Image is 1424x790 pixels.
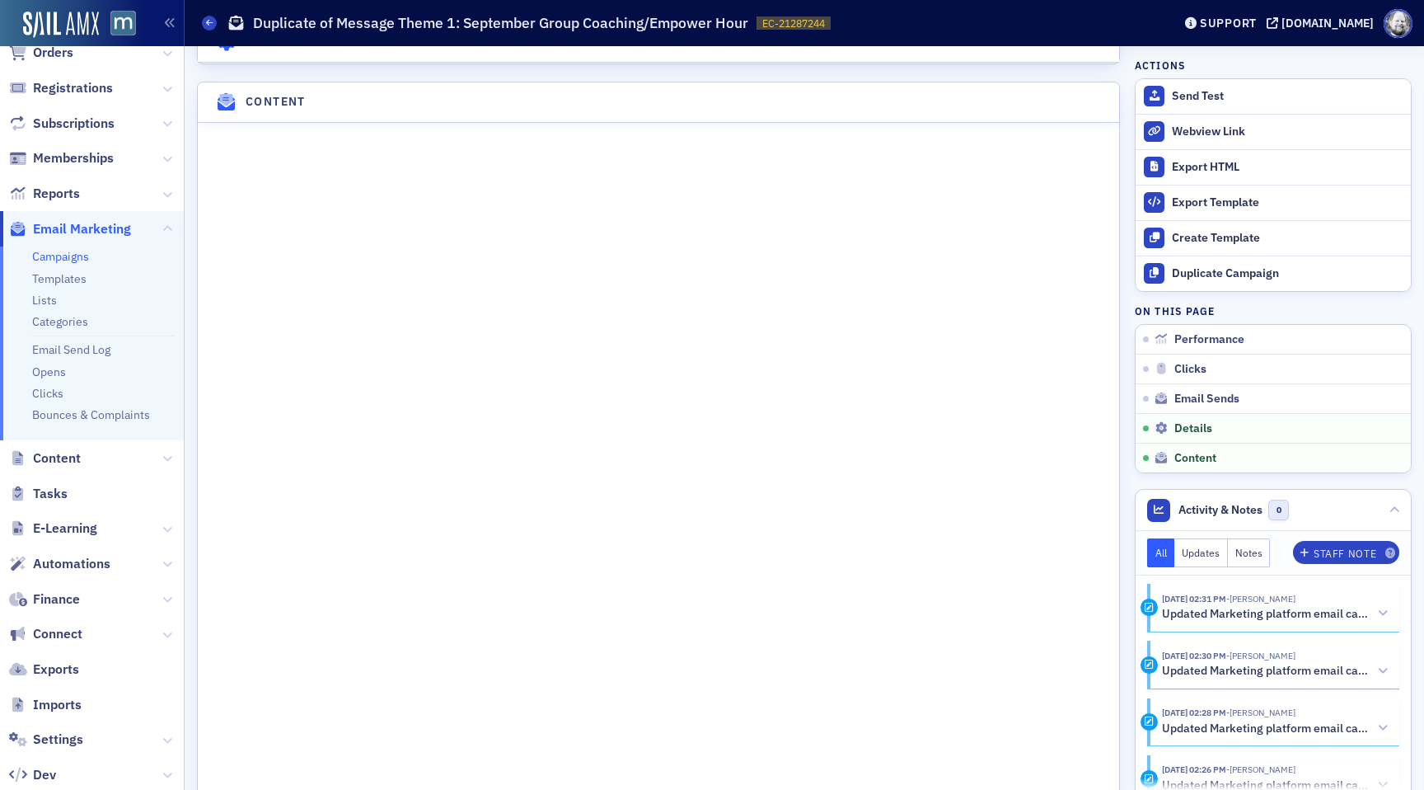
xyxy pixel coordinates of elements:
a: Opens [32,364,66,379]
span: Memberships [33,149,114,167]
span: Details [1174,421,1212,436]
a: Templates [32,271,87,286]
a: Webview Link [1136,114,1411,149]
a: Create Template [1136,220,1411,256]
button: Notes [1228,538,1271,567]
span: Clicks [1174,362,1206,377]
a: View Homepage [99,11,136,39]
span: Settings [33,731,83,749]
h4: Actions [1135,58,1186,73]
div: Send Test [1172,89,1403,104]
a: Subscriptions [9,115,115,133]
span: Automations [33,555,110,573]
a: Registrations [9,79,113,97]
span: Katie Foo [1226,593,1295,604]
span: Performance [1174,332,1244,347]
div: Activity [1141,599,1158,616]
div: Export Template [1172,195,1403,210]
div: Export HTML [1172,160,1403,175]
a: Connect [9,625,82,643]
a: Tasks [9,485,68,503]
a: Orders [9,44,73,62]
span: Orders [33,44,73,62]
a: Bounces & Complaints [32,407,150,422]
div: Create Template [1172,231,1403,246]
div: Activity [1141,713,1158,731]
a: Categories [32,314,88,329]
h1: Duplicate of Message Theme 1: September Group Coaching/Empower Hour [253,13,748,33]
h4: Content [246,93,306,111]
a: Memberships [9,149,114,167]
img: SailAMX [23,12,99,38]
span: Connect [33,625,82,643]
button: Staff Note [1293,541,1399,564]
a: E-Learning [9,520,97,538]
span: Katie Foo [1226,650,1295,661]
button: Updated Marketing platform email campaign: Duplicate of Message Theme 1: September Group Coaching... [1162,605,1388,623]
a: Export HTML [1136,149,1411,185]
button: Updated Marketing platform email campaign: Duplicate of Message Theme 1: September Group Coaching... [1162,720,1388,737]
span: Exports [33,661,79,679]
div: Activity [1141,770,1158,788]
a: Email Marketing [9,220,131,238]
div: Activity [1141,656,1158,674]
span: Activity & Notes [1178,501,1262,519]
span: Katie Foo [1226,764,1295,775]
time: 8/28/2025 02:31 PM [1162,593,1226,604]
span: Email Marketing [33,220,131,238]
span: Imports [33,696,82,714]
span: EC-21287244 [762,16,825,31]
span: Dev [33,766,56,784]
time: 8/28/2025 02:26 PM [1162,764,1226,775]
button: Duplicate Campaign [1136,256,1411,291]
h5: Updated Marketing platform email campaign: Duplicate of Message Theme 1: September Group Coaching... [1162,607,1372,622]
button: Send Test [1136,79,1411,114]
div: Support [1200,16,1257,31]
h4: On this page [1135,303,1412,318]
div: [DOMAIN_NAME] [1281,16,1374,31]
button: Updated Marketing platform email campaign: Duplicate of Message Theme 1: September Group Coaching... [1162,663,1388,680]
time: 8/28/2025 02:28 PM [1162,707,1226,718]
span: Finance [33,590,80,609]
span: Content [33,449,81,468]
div: Staff Note [1314,549,1376,558]
span: Registrations [33,79,113,97]
span: Content [1174,451,1216,466]
h5: Updated Marketing platform email campaign: Duplicate of Message Theme 1: September Group Coaching... [1162,664,1372,679]
span: E-Learning [33,520,97,538]
span: 0 [1268,500,1289,520]
a: Content [9,449,81,468]
span: Email Sends [1174,392,1239,407]
span: Subscriptions [33,115,115,133]
button: All [1147,538,1175,567]
a: Dev [9,766,56,784]
a: Settings [9,731,83,749]
button: Updates [1174,538,1228,567]
div: Webview Link [1172,125,1403,139]
span: Profile [1384,9,1412,38]
time: 8/28/2025 02:30 PM [1162,650,1226,661]
span: Reports [33,185,80,203]
span: Katie Foo [1226,707,1295,718]
a: Campaigns [32,249,89,264]
a: Reports [9,185,80,203]
a: Exports [9,661,79,679]
img: SailAMX [110,11,136,36]
span: Tasks [33,485,68,503]
h5: Updated Marketing platform email campaign: Duplicate of Message Theme 1: September Group Coaching... [1162,722,1372,736]
a: Automations [9,555,110,573]
a: Imports [9,696,82,714]
a: Clicks [32,386,63,401]
a: Export Template [1136,185,1411,220]
button: [DOMAIN_NAME] [1267,17,1379,29]
a: Email Send Log [32,342,110,357]
div: Duplicate Campaign [1172,266,1403,281]
a: Finance [9,590,80,609]
a: Lists [32,293,57,308]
